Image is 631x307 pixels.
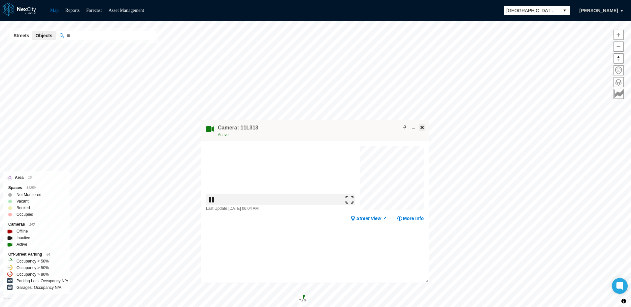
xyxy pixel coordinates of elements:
button: Toggle attribution [620,297,628,305]
label: Parking Lots, Occupancy N/A [17,278,68,284]
div: Double-click to make header text selectable [218,124,258,138]
label: Occupancy > 80% [17,271,49,278]
button: Objects [32,31,55,40]
label: Inactive [17,235,30,241]
canvas: Map [360,146,424,210]
span: [GEOGRAPHIC_DATA][PERSON_NAME] [507,7,557,14]
div: Area [8,174,65,181]
div: Cameras [8,221,65,228]
span: [PERSON_NAME] [580,7,618,14]
tspan: 7.2 % [299,298,307,302]
button: select [559,6,570,15]
div: Last Update: [DATE] 06:04 AM [206,205,355,212]
label: Not Monitored [17,191,41,198]
button: [PERSON_NAME] [573,5,625,16]
span: Zoom out [614,42,623,51]
span: 84 [47,253,50,256]
span: Streets [14,32,29,39]
a: Mapbox homepage [3,297,11,305]
button: Streets [10,31,32,40]
label: Booked [17,205,30,211]
button: Key metrics [614,89,624,99]
h4: Double-click to make header text selectable [218,124,258,131]
div: Spaces [8,184,65,191]
label: Occupancy > 50% [17,265,49,271]
span: 10 [28,176,32,180]
label: Vacant [17,198,28,205]
span: 143 [29,223,35,226]
button: Zoom out [614,42,624,52]
span: Street View [356,215,381,222]
div: Map marker [298,295,308,305]
label: Occupancy < 50% [17,258,49,265]
label: Active [17,241,27,248]
span: Objects [35,32,52,39]
span: Reset bearing to north [614,54,623,63]
span: 11259 [26,186,36,190]
button: Reset bearing to north [614,53,624,64]
button: Home [614,65,624,75]
a: Reports [65,8,80,13]
button: More Info [397,215,424,222]
img: play [208,196,216,204]
label: Offline [17,228,28,235]
span: More Info [403,215,424,222]
a: Asset Management [109,8,144,13]
a: Street View [350,215,387,222]
img: video [206,146,355,205]
span: Toggle attribution [622,297,626,305]
a: Map [50,8,59,13]
img: expand [346,196,353,204]
button: Layers management [614,77,624,87]
div: Off-Street Parking [8,251,65,258]
button: Zoom in [614,30,624,40]
span: Active [218,132,229,137]
label: Occupied [17,211,33,218]
a: Forecast [86,8,102,13]
label: Garages, Occupancy N/A [17,284,61,291]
